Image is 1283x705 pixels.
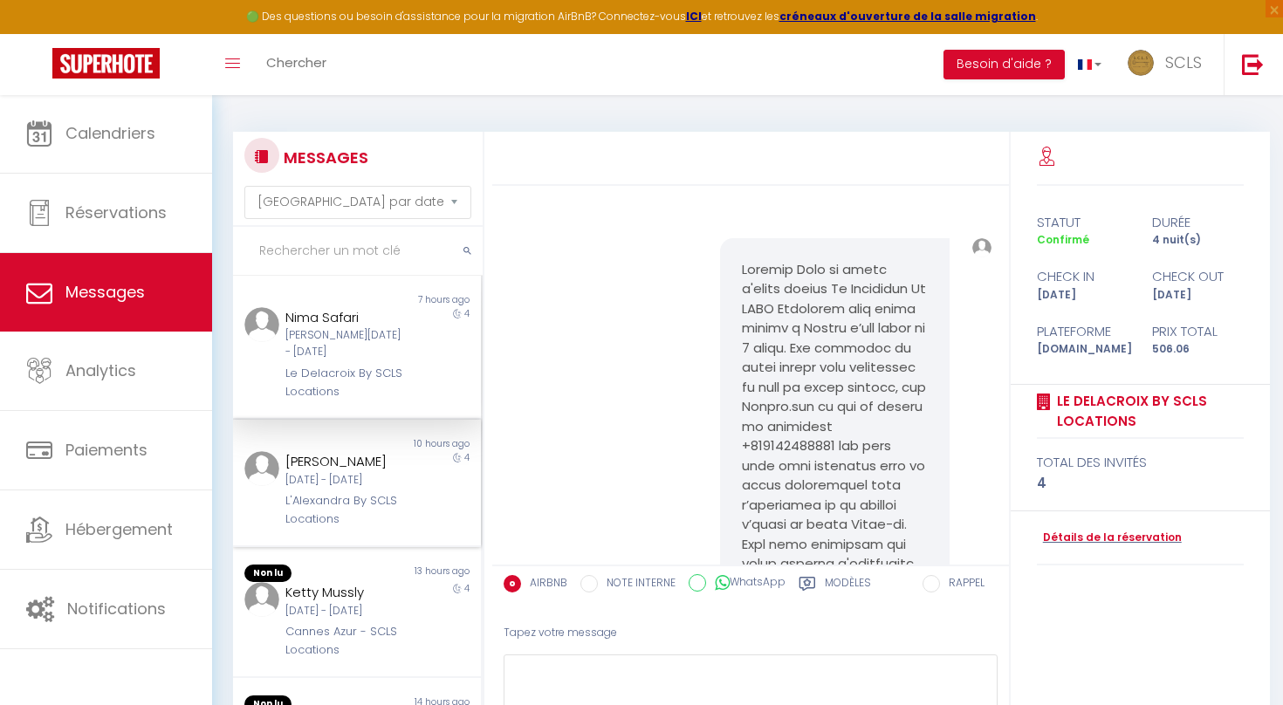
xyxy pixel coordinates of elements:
[1115,34,1224,95] a: ... SCLS
[1026,341,1141,358] div: [DOMAIN_NAME]
[65,439,148,461] span: Paiements
[504,612,998,654] div: Tapez votre message
[65,281,145,303] span: Messages
[285,451,408,472] div: [PERSON_NAME]
[521,575,567,594] label: AIRBNB
[1141,321,1256,342] div: Prix total
[1128,50,1154,76] img: ...
[1037,473,1245,494] div: 4
[285,492,408,528] div: L'Alexandra By SCLS Locations
[1141,287,1256,304] div: [DATE]
[67,598,166,619] span: Notifications
[357,293,481,307] div: 7 hours ago
[940,575,985,594] label: RAPPEL
[285,327,408,360] div: [PERSON_NAME][DATE] - [DATE]
[253,34,340,95] a: Chercher
[279,138,368,177] h3: MESSAGES
[1165,51,1202,73] span: SCLS
[972,238,991,257] img: ...
[1141,266,1256,287] div: check out
[464,582,470,595] span: 4
[1037,452,1245,473] div: total des invités
[706,574,786,593] label: WhatsApp
[244,565,292,582] span: Non lu
[357,565,481,582] div: 13 hours ago
[285,603,408,619] div: [DATE] - [DATE]
[1026,287,1141,304] div: [DATE]
[52,48,160,79] img: Super Booking
[65,359,136,381] span: Analytics
[1037,232,1089,247] span: Confirmé
[285,582,408,603] div: Ketty Mussly
[464,451,470,464] span: 4
[285,472,408,489] div: [DATE] - [DATE]
[285,623,408,659] div: Cannes Azur - SCLS Locations
[779,9,1036,24] a: créneaux d'ouverture de la salle migration
[65,202,167,223] span: Réservations
[285,307,408,328] div: Nima Safari
[1026,321,1141,342] div: Plateforme
[1141,212,1256,233] div: durée
[1242,53,1264,75] img: logout
[1037,530,1182,546] a: Détails de la réservation
[244,582,279,617] img: ...
[244,451,279,486] img: ...
[943,50,1065,79] button: Besoin d'aide ?
[65,122,155,144] span: Calendriers
[1051,391,1245,432] a: Le Delacroix By SCLS Locations
[65,518,173,540] span: Hébergement
[266,53,326,72] span: Chercher
[1141,341,1256,358] div: 506.06
[464,307,470,320] span: 4
[233,227,483,276] input: Rechercher un mot clé
[1026,266,1141,287] div: check in
[825,575,871,597] label: Modèles
[14,7,66,59] button: Ouvrir le widget de chat LiveChat
[285,365,408,400] div: Le Delacroix By SCLS Locations
[357,437,481,451] div: 10 hours ago
[598,575,676,594] label: NOTE INTERNE
[1141,232,1256,249] div: 4 nuit(s)
[1026,212,1141,233] div: statut
[686,9,702,24] a: ICI
[244,307,279,342] img: ...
